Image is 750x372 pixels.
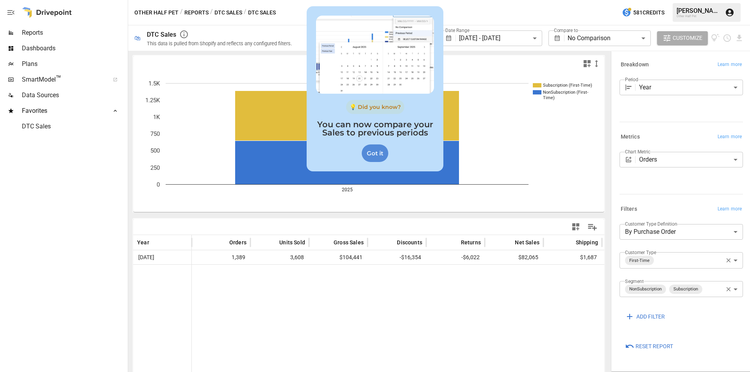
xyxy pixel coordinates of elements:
[342,187,353,192] text: 2025
[134,8,179,18] button: Other Half Pet
[385,237,396,248] button: Sort
[244,8,246,18] div: /
[677,7,720,14] div: [PERSON_NAME]
[371,251,422,264] span: -$16,354
[22,75,104,84] span: SmartModel
[543,95,555,100] text: Time)
[639,80,743,95] div: Year
[279,239,305,246] span: Units Sold
[619,5,668,20] button: 581Credits
[568,30,650,46] div: No Comparison
[677,14,720,18] div: Other Half Pet
[322,237,333,248] button: Sort
[554,27,578,34] label: Compare to
[153,114,160,121] text: 1K
[145,97,160,104] text: 1.25K
[625,148,650,155] label: Chart Metric
[673,33,702,43] span: Customize
[22,44,126,53] span: Dashboards
[150,164,160,171] text: 250
[633,8,664,18] span: 581 Credits
[210,8,213,18] div: /
[180,8,183,18] div: /
[148,80,160,87] text: 1.5K
[621,205,637,214] h6: Filters
[620,310,670,324] button: ADD FILTER
[459,30,542,46] div: [DATE] - [DATE]
[564,237,575,248] button: Sort
[543,83,592,88] text: Subscription (First-Time)
[626,256,653,265] span: First-Time
[445,27,470,34] label: Date Range
[639,152,743,167] div: Orders
[718,133,742,141] span: Learn more
[133,71,598,212] svg: A chart.
[636,342,673,351] span: Reset Report
[397,239,422,246] span: Discounts
[137,239,149,246] span: Year
[218,237,229,248] button: Sort
[625,221,677,227] label: Customer Type Definition
[147,41,292,46] div: This data is pulled from Shopify and reflects any configured filters.
[657,31,708,45] button: Customize
[313,251,364,264] span: $104,441
[157,181,160,188] text: 0
[22,59,126,69] span: Plans
[711,31,720,45] button: View documentation
[449,237,460,248] button: Sort
[430,251,481,264] span: -$6,022
[229,239,246,246] span: Orders
[576,239,598,246] span: Shipping
[137,251,155,264] span: [DATE]
[723,34,732,43] button: Schedule report
[515,239,539,246] span: Net Sales
[621,133,640,141] h6: Metrics
[620,224,743,240] div: By Purchase Order
[268,237,279,248] button: Sort
[625,76,638,83] label: Period
[334,239,364,246] span: Gross Sales
[254,251,305,264] span: 3,608
[134,34,141,42] div: 🛍
[22,106,104,116] span: Favorites
[184,8,209,18] button: Reports
[718,205,742,213] span: Learn more
[584,218,601,236] button: Manage Columns
[625,278,643,285] label: Segment
[670,285,701,294] span: Subscription
[718,61,742,69] span: Learn more
[147,31,176,38] div: DTC Sales
[196,251,246,264] span: 1,389
[150,237,161,248] button: Sort
[636,312,665,322] span: ADD FILTER
[735,34,744,43] button: Download report
[503,237,514,248] button: Sort
[22,91,126,100] span: Data Sources
[22,122,126,131] span: DTC Sales
[620,339,679,353] button: Reset Report
[56,74,61,84] span: ™
[461,239,481,246] span: Returns
[626,285,665,294] span: NonSubscription
[543,90,588,95] text: NonSubscription (First-
[621,61,649,69] h6: Breakdown
[625,249,656,256] label: Customer Type
[22,28,126,37] span: Reports
[489,251,539,264] span: $82,065
[547,251,598,264] span: $1,687
[150,147,160,154] text: 500
[150,130,160,137] text: 750
[214,8,242,18] button: DTC Sales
